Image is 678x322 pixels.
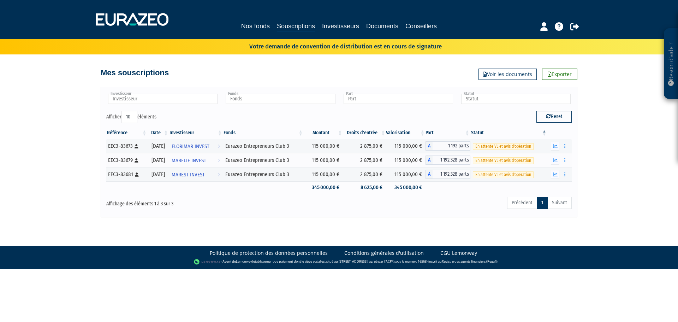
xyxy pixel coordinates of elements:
[433,141,470,151] span: 1 192 parts
[108,157,145,164] div: EEC3-83679
[426,156,470,165] div: A - Eurazeo Entrepreneurs Club 3
[344,250,424,257] a: Conditions générales d'utilisation
[225,142,301,150] div: Eurazeo Entrepreneurs Club 3
[433,156,470,165] span: 1 192,328 parts
[343,127,386,139] th: Droits d'entrée: activer pour trier la colonne par ordre croissant
[101,69,169,77] h4: Mes souscriptions
[304,127,343,139] th: Montant: activer pour trier la colonne par ordre croissant
[225,157,301,164] div: Eurazeo Entrepreneurs Club 3
[106,127,147,139] th: Référence : activer pour trier la colonne par ordre croissant
[433,170,470,179] span: 1 192,328 parts
[470,127,547,139] th: Statut : activer pour trier la colonne par ordre d&eacute;croissant
[426,141,433,151] span: A
[440,250,477,257] a: CGU Lemonway
[536,111,572,122] button: Reset
[150,157,166,164] div: [DATE]
[386,139,426,153] td: 115 000,00 €
[386,153,426,167] td: 115 000,00 €
[343,181,386,194] td: 8 625,00 €
[426,127,470,139] th: Part: activer pour trier la colonne par ordre croissant
[343,153,386,167] td: 2 875,00 €
[386,181,426,194] td: 345 000,00 €
[218,140,220,153] i: Voir l'investisseur
[108,142,145,150] div: EEC3-83673
[210,250,328,257] a: Politique de protection des données personnelles
[304,181,343,194] td: 345 000,00 €
[150,142,166,150] div: [DATE]
[236,259,252,264] a: Lemonway
[386,127,426,139] th: Valorisation: activer pour trier la colonne par ordre croissant
[542,69,577,80] a: Exporter
[241,21,270,31] a: Nos fonds
[169,153,223,167] a: MARELIE INVEST
[172,168,205,181] span: MAREST INVEST
[218,168,220,181] i: Voir l'investisseur
[667,32,675,96] p: Besoin d'aide ?
[223,127,304,139] th: Fonds: activer pour trier la colonne par ordre croissant
[304,139,343,153] td: 115 000,00 €
[426,156,433,165] span: A
[473,157,534,164] span: En attente VL et avis d'opération
[386,167,426,181] td: 115 000,00 €
[96,13,168,26] img: 1732889491-logotype_eurazeo_blanc_rvb.png
[229,41,442,51] p: Votre demande de convention de distribution est en cours de signature
[7,258,671,265] div: - Agent de (établissement de paiement dont le siège social est situé au [STREET_ADDRESS], agréé p...
[150,171,166,178] div: [DATE]
[366,21,398,31] a: Documents
[537,197,548,209] a: 1
[108,171,145,178] div: EEC3-83681
[426,170,470,179] div: A - Eurazeo Entrepreneurs Club 3
[121,111,137,123] select: Afficheréléments
[225,171,301,178] div: Eurazeo Entrepreneurs Club 3
[277,21,315,32] a: Souscriptions
[343,167,386,181] td: 2 875,00 €
[478,69,537,80] a: Voir les documents
[106,196,294,207] div: Affichage des éléments 1 à 3 sur 3
[172,154,206,167] span: MARELIE INVEST
[322,21,359,31] a: Investisseurs
[473,171,534,178] span: En attente VL et avis d'opération
[169,127,223,139] th: Investisseur: activer pour trier la colonne par ordre croissant
[442,259,498,264] a: Registre des agents financiers (Regafi)
[169,139,223,153] a: FLORIMAR INVEST
[218,154,220,167] i: Voir l'investisseur
[135,158,138,163] i: [Français] Personne physique
[147,127,169,139] th: Date: activer pour trier la colonne par ordre croissant
[343,139,386,153] td: 2 875,00 €
[426,170,433,179] span: A
[135,144,138,148] i: [Français] Personne physique
[172,140,209,153] span: FLORIMAR INVEST
[473,143,534,150] span: En attente VL et avis d'opération
[426,141,470,151] div: A - Eurazeo Entrepreneurs Club 3
[169,167,223,181] a: MAREST INVEST
[405,21,437,31] a: Conseillers
[304,153,343,167] td: 115 000,00 €
[304,167,343,181] td: 115 000,00 €
[194,258,221,265] img: logo-lemonway.png
[135,172,139,177] i: [Français] Personne physique
[106,111,156,123] label: Afficher éléments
